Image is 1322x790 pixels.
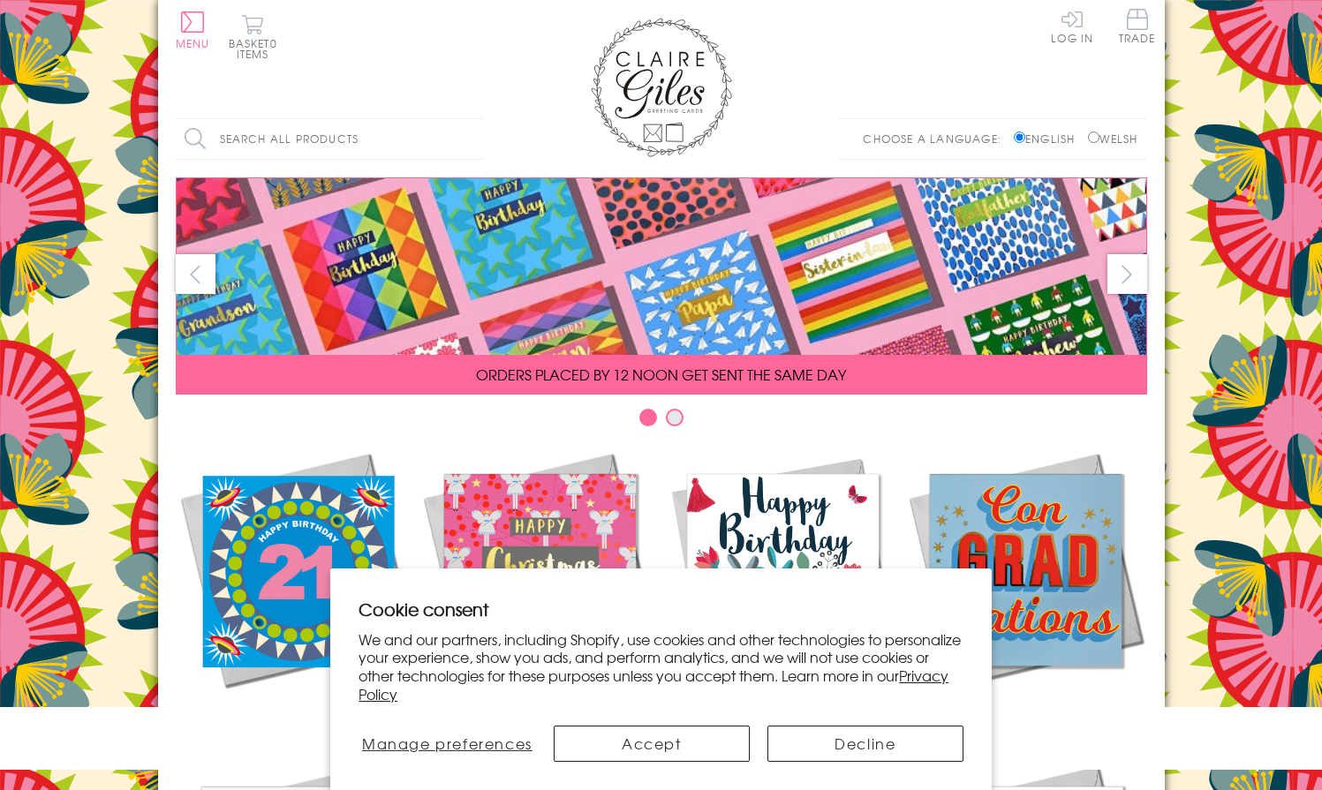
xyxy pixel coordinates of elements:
[1119,9,1156,43] span: Trade
[176,254,215,294] button: prev
[1119,9,1156,47] a: Trade
[359,726,535,762] button: Manage preferences
[980,704,1071,726] span: Academic
[176,11,210,49] button: Menu
[1088,131,1138,147] label: Welsh
[176,119,485,159] input: Search all products
[229,14,277,59] button: Basket0 items
[176,448,419,726] a: New Releases
[1014,132,1025,143] input: English
[176,408,1147,435] div: Carousel Pagination
[1051,9,1093,43] a: Log In
[591,18,732,157] img: Claire Giles Greetings Cards
[666,409,684,426] button: Carousel Page 2
[359,665,948,704] a: Privacy Policy
[467,119,485,159] input: Search
[767,726,963,762] button: Decline
[1088,132,1099,143] input: Welsh
[362,733,533,754] span: Manage preferences
[639,409,657,426] button: Carousel Page 1 (Current Slide)
[419,448,661,726] a: Christmas
[359,597,963,621] h2: Cookie consent
[661,448,904,726] a: Birthdays
[554,726,750,762] button: Accept
[1107,254,1147,294] button: next
[238,704,354,726] span: New Releases
[359,630,963,703] p: We and our partners, including Shopify, use cookies and other technologies to personalize your ex...
[476,364,846,385] span: ORDERS PLACED BY 12 NOON GET SENT THE SAME DAY
[237,35,277,62] span: 0 items
[863,131,1010,147] p: Choose a language:
[1014,131,1084,147] label: English
[904,448,1147,726] a: Academic
[176,35,210,51] span: Menu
